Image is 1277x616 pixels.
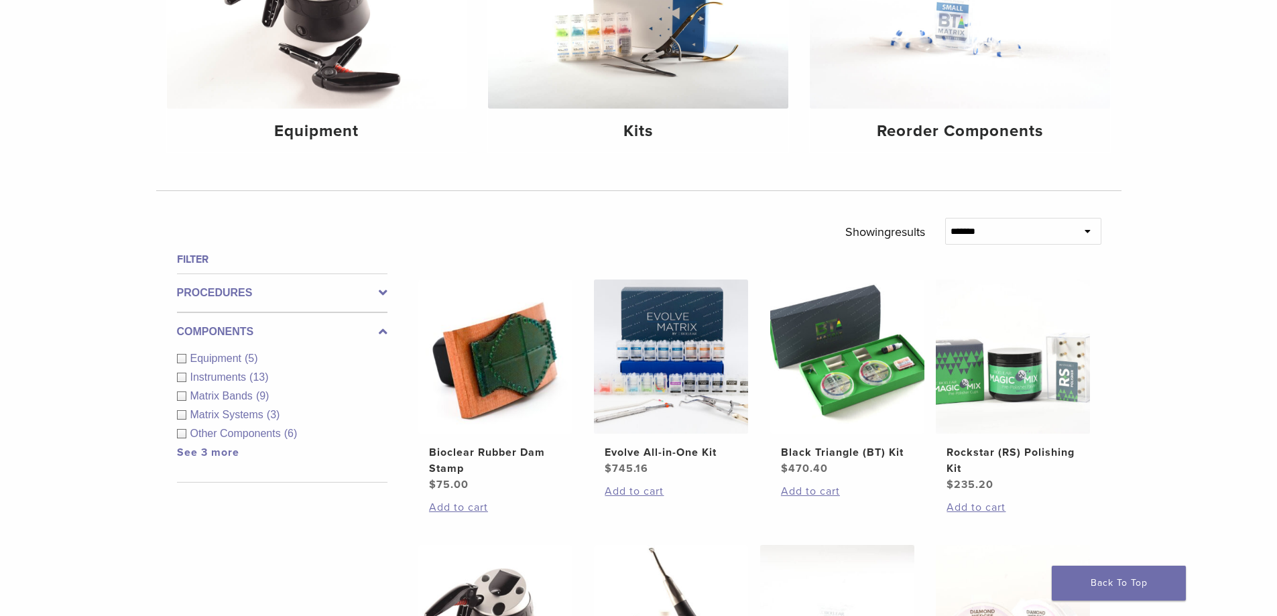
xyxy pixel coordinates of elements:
h4: Equipment [178,119,457,143]
bdi: 745.16 [605,462,648,475]
h4: Filter [177,251,387,267]
h2: Black Triangle (BT) Kit [781,444,914,460]
a: Add to cart: “Black Triangle (BT) Kit” [781,483,914,499]
span: Matrix Systems [190,409,267,420]
a: Evolve All-in-One KitEvolve All-in-One Kit $745.16 [593,280,749,477]
bdi: 235.20 [947,478,993,491]
img: Evolve All-in-One Kit [594,280,748,434]
a: Add to cart: “Bioclear Rubber Dam Stamp” [429,499,562,515]
p: Showing results [845,218,925,246]
label: Components [177,324,387,340]
img: Bioclear Rubber Dam Stamp [418,280,572,434]
span: (3) [267,409,280,420]
label: Procedures [177,285,387,301]
h4: Kits [499,119,778,143]
h4: Reorder Components [820,119,1099,143]
a: Rockstar (RS) Polishing KitRockstar (RS) Polishing Kit $235.20 [935,280,1091,493]
a: Bioclear Rubber Dam StampBioclear Rubber Dam Stamp $75.00 [418,280,574,493]
span: (5) [245,353,258,364]
bdi: 75.00 [429,478,469,491]
bdi: 470.40 [781,462,828,475]
span: $ [947,478,954,491]
a: See 3 more [177,446,239,459]
span: Equipment [190,353,245,364]
span: Instruments [190,371,250,383]
a: Back To Top [1052,566,1186,601]
a: Black Triangle (BT) KitBlack Triangle (BT) Kit $470.40 [770,280,926,477]
span: $ [781,462,788,475]
h2: Bioclear Rubber Dam Stamp [429,444,562,477]
a: Add to cart: “Rockstar (RS) Polishing Kit” [947,499,1079,515]
span: $ [605,462,612,475]
img: Rockstar (RS) Polishing Kit [936,280,1090,434]
img: Black Triangle (BT) Kit [770,280,924,434]
a: Add to cart: “Evolve All-in-One Kit” [605,483,737,499]
span: Matrix Bands [190,390,256,402]
span: (6) [284,428,298,439]
h2: Rockstar (RS) Polishing Kit [947,444,1079,477]
span: (9) [256,390,269,402]
span: (13) [249,371,268,383]
h2: Evolve All-in-One Kit [605,444,737,460]
span: $ [429,478,436,491]
span: Other Components [190,428,284,439]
